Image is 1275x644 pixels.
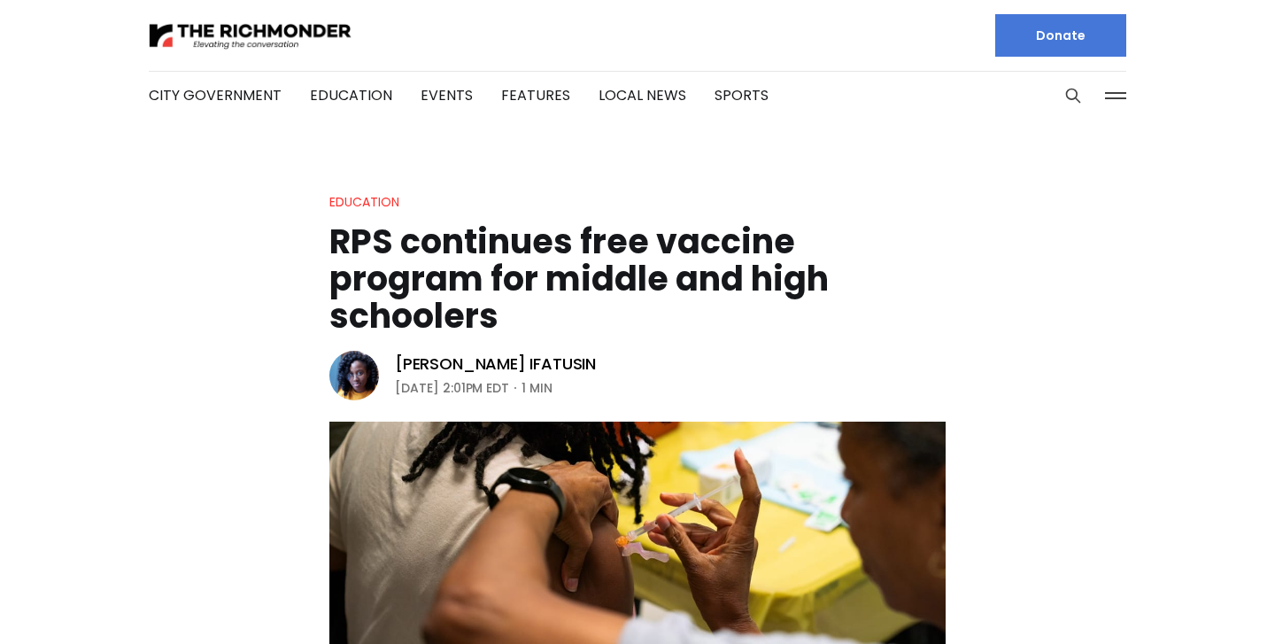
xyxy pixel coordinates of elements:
a: Features [501,85,570,105]
a: City Government [149,85,282,105]
a: Events [421,85,473,105]
img: The Richmonder [149,20,352,51]
img: Victoria A. Ifatusin [329,351,379,400]
h1: RPS continues free vaccine program for middle and high schoolers [329,223,946,335]
a: [PERSON_NAME] Ifatusin [395,353,596,375]
time: [DATE] 2:01PM EDT [395,377,509,399]
span: 1 min [522,377,552,399]
a: Education [310,85,392,105]
a: Sports [715,85,769,105]
a: Education [329,193,399,211]
a: Local News [599,85,686,105]
a: Donate [995,14,1126,57]
button: Search this site [1060,82,1086,109]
